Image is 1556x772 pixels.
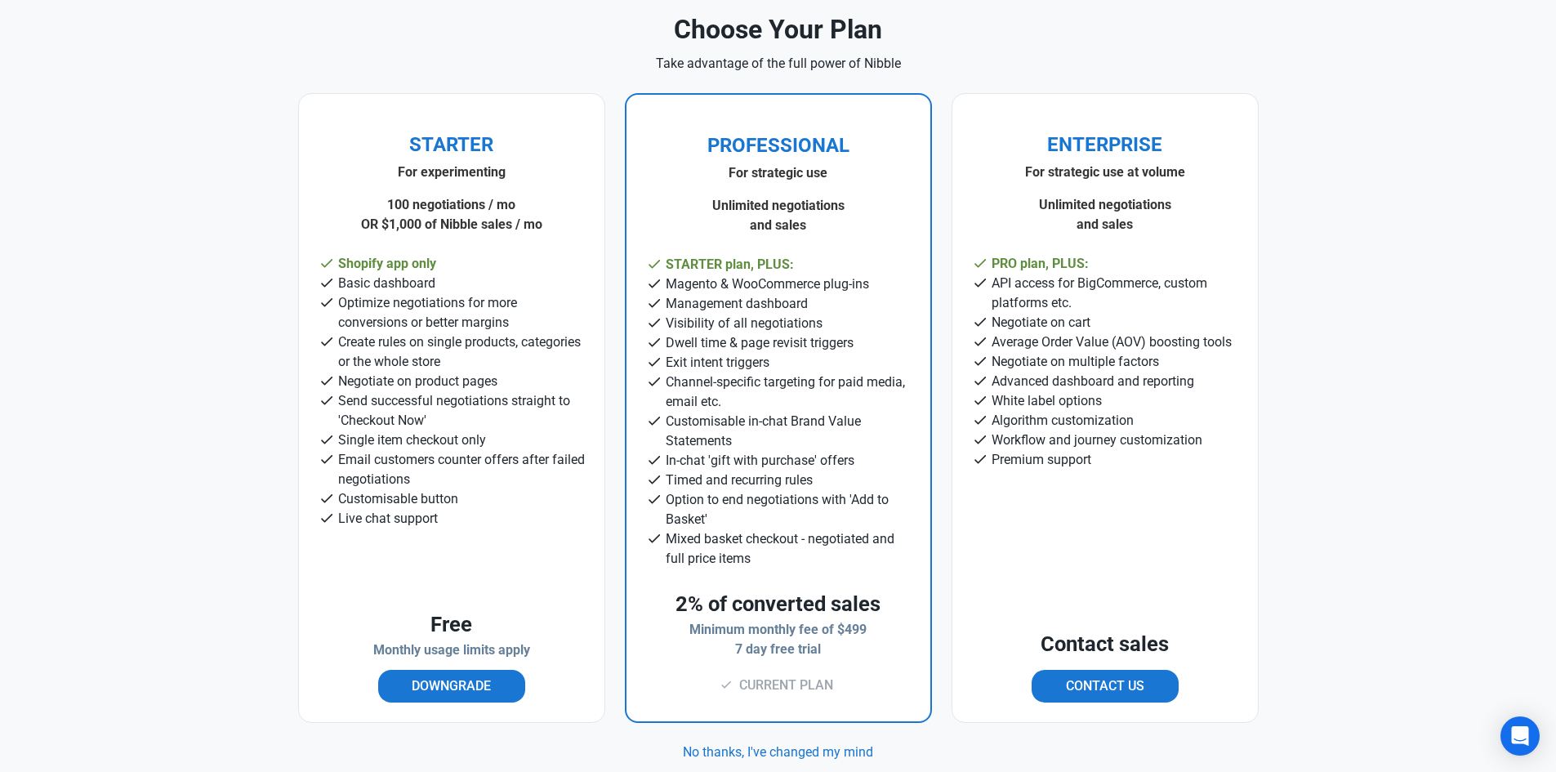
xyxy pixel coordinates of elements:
[319,451,335,467] span: check
[666,257,794,272] span: STARTER plan, PLUS:
[1025,164,1185,180] strong: For strategic use at volume
[972,314,988,330] span: check
[319,294,335,310] span: check
[972,274,988,291] span: check
[683,743,873,762] a: No thanks, I've changed my mind
[319,490,335,506] span: check
[972,333,988,350] span: check
[666,315,823,331] span: Visibility of all negotiations
[430,612,472,636] span: Free
[992,275,1207,310] span: API access for BigCommerce, custom platforms etc.
[646,471,662,488] span: check
[646,413,662,429] span: check
[1041,631,1169,656] span: Contact sales
[992,256,1089,271] span: PRO plan, PLUS:
[1032,670,1179,703] button: Contact Us
[689,622,867,637] span: Minimum monthly fee of $499
[1077,216,1133,232] strong: and sales
[972,353,988,369] span: check
[338,295,517,330] span: Optimize negotiations for more conversions or better margins
[338,511,438,526] span: Live chat support
[338,334,581,369] span: Create rules on single products, categories or the whole store
[646,452,662,468] span: check
[739,676,833,695] span: Current Plan
[646,334,662,350] span: check
[666,355,769,370] span: Exit intent triggers
[666,492,889,527] span: Option to end negotiations with 'Add to Basket'
[666,531,894,566] span: Mixed basket checkout - negotiated and full price items
[992,413,1134,428] span: Algorithm customization
[646,256,662,272] span: check
[712,198,845,213] strong: Unlimited negotiations
[666,276,869,292] span: Magento & WooCommerce plug-ins
[674,15,882,44] h1: Choose Your Plan
[338,373,497,389] span: Negotiate on product pages
[992,315,1090,330] span: Negotiate on cart
[992,373,1194,389] span: Advanced dashboard and reporting
[972,392,988,408] span: check
[972,451,988,467] span: check
[729,165,827,181] strong: For strategic use
[319,431,335,448] span: check
[1039,197,1171,212] strong: Unlimited negotiations
[319,255,335,271] span: check
[646,275,662,292] span: check
[378,670,525,703] button: Downgrade
[735,641,821,657] span: 7 day free trial
[750,217,806,233] strong: and sales
[972,431,988,448] span: check
[361,216,542,232] strong: OR $1,000 of Nibble sales / mo
[646,315,662,331] span: check
[338,393,570,428] span: Send successful negotiations straight to 'Checkout Now'
[666,472,813,488] span: Timed and recurring rules
[675,591,881,616] span: 2% of converted sales
[338,432,486,448] span: Single item checkout only
[319,134,585,156] h2: STARTER
[338,491,458,506] span: Customisable button
[972,134,1238,156] h2: ENTERPRISE
[972,373,988,389] span: check
[338,452,585,487] span: Email customers counter offers after failed negotiations
[338,256,436,271] span: Shopify app only
[319,510,335,526] span: check
[992,452,1091,467] span: Premium support
[387,197,515,212] strong: 100 negotiations / mo
[992,354,1159,369] span: Negotiate on multiple factors
[338,275,435,291] span: Basic dashboard
[319,274,335,291] span: check
[1066,676,1144,696] span: Contact Us
[646,135,911,157] h2: PROFESSIONAL
[646,373,662,390] span: check
[646,530,662,547] span: check
[412,676,491,696] span: Downgrade
[646,491,662,507] span: check
[972,412,988,428] span: check
[646,295,662,311] span: check
[656,54,901,74] p: Take advantage of the full power of Nibble
[666,453,854,468] span: In-chat 'gift with purchase' offers
[992,393,1102,408] span: White label options
[319,333,335,350] span: check
[666,413,861,448] span: Customisable in-chat Brand Value Statements
[398,164,506,180] strong: For experimenting
[992,334,1232,350] span: Average Order Value (AOV) boosting tools
[319,373,335,389] span: check
[992,432,1202,448] span: Workflow and journey customization
[646,354,662,370] span: check
[666,335,854,350] span: Dwell time & page revisit triggers
[666,374,905,409] span: Channel-specific targeting for paid media, email etc.
[319,392,335,408] span: check
[373,642,530,658] span: Monthly usage limits apply
[1500,716,1540,756] div: Open Intercom Messenger
[705,669,852,702] button: Current Plan
[972,255,988,271] span: check
[666,296,808,311] span: Management dashboard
